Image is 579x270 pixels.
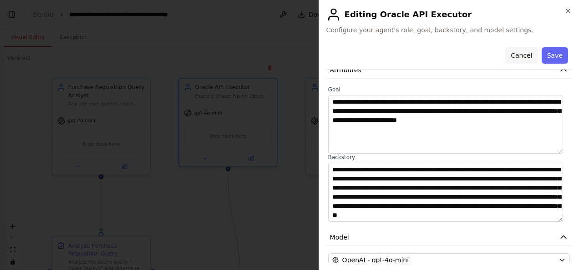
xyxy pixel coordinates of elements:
h2: Editing Oracle API Executor [326,7,572,22]
label: Goal [328,86,570,93]
button: Save [542,47,568,64]
label: Backstory [328,154,570,161]
button: Cancel [505,47,538,64]
button: OpenAI - gpt-4o-mini [328,253,570,267]
span: Model [330,233,349,242]
span: Attributes [330,65,361,75]
button: Model [326,229,572,246]
span: OpenAI - gpt-4o-mini [342,255,409,265]
span: Configure your agent's role, goal, backstory, and model settings. [326,25,572,35]
button: Attributes [326,62,572,79]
